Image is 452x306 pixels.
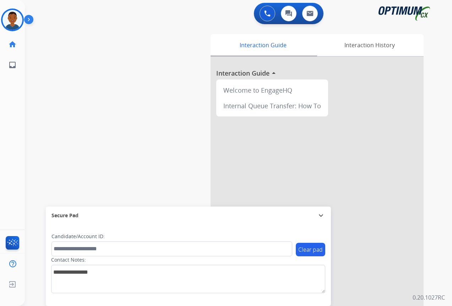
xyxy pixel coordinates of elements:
label: Candidate/Account ID: [51,233,105,240]
p: 0.20.1027RC [413,293,445,302]
mat-icon: home [8,40,17,49]
img: avatar [2,10,22,30]
div: Interaction Guide [211,34,315,56]
mat-icon: expand_more [317,211,325,220]
div: Welcome to EngageHQ [219,82,325,98]
button: Clear pad [296,243,325,256]
mat-icon: inbox [8,61,17,69]
div: Interaction History [315,34,424,56]
span: Secure Pad [51,212,78,219]
label: Contact Notes: [51,256,86,263]
div: Internal Queue Transfer: How To [219,98,325,114]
